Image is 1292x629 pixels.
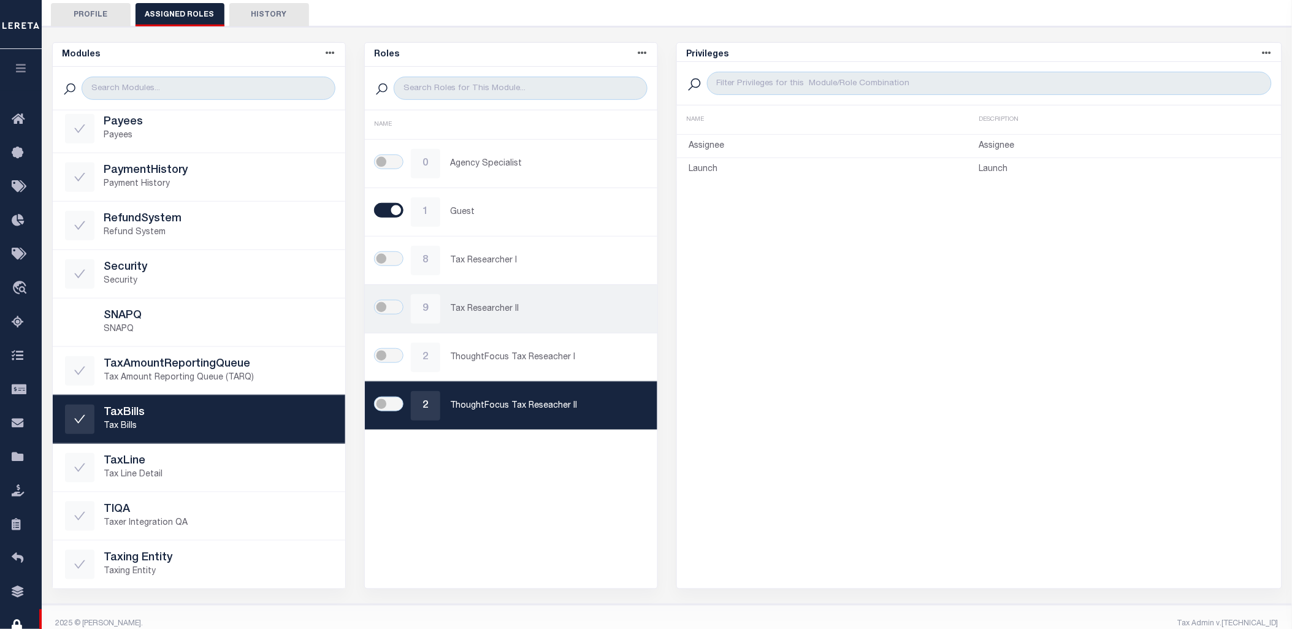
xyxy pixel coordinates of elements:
p: Assignee [979,140,1269,153]
p: Launch [979,163,1269,176]
input: Search Roles for This Module... [394,77,647,100]
h5: PaymentHistory [104,164,333,178]
h5: Modules [63,50,101,60]
div: 0 [411,149,440,178]
p: Taxer Integration QA [104,517,333,530]
a: 2ThoughtFocus Tax Reseacher I [365,334,657,381]
p: Payees [104,129,333,142]
p: Tax Researcher II [450,303,645,316]
p: Tax Line Detail [104,468,333,481]
h5: Privileges [687,50,729,60]
button: History [229,3,309,26]
h5: TaxLine [104,455,333,468]
h5: TIQA [104,503,333,517]
a: TaxLineTax Line Detail [53,444,345,492]
a: LaunchLaunch [677,161,1282,178]
div: 2 [411,343,440,372]
a: PayeesPayees [53,105,345,153]
h5: Security [104,261,333,275]
div: 8 [411,246,440,275]
input: Search Modules... [82,77,335,100]
h5: Roles [375,50,400,60]
p: Guest [450,206,645,219]
p: Tax Amount Reporting Queue (TARQ) [104,372,333,384]
a: 2ThoughtFocus Tax Reseacher II [365,382,657,430]
p: SNAPQ [104,323,333,336]
p: Security [104,275,333,288]
a: SecuritySecurity [53,250,345,298]
div: NAME [687,115,979,124]
h5: SNAPQ [104,310,333,323]
h5: TaxAmountReportingQueue [104,358,333,372]
div: 2 [411,391,440,421]
a: TaxAmountReportingQueueTax Amount Reporting Queue (TARQ) [53,347,345,395]
p: Tax Researcher I [450,254,645,267]
a: RefundSystemRefund System [53,202,345,250]
p: Tax Bills [104,420,333,433]
a: PaymentHistoryPayment History [53,153,345,201]
h5: RefundSystem [104,213,333,226]
button: Assigned Roles [136,3,224,26]
p: ThoughtFocus Tax Reseacher II [450,400,645,413]
a: 9Tax Researcher II [365,285,657,333]
a: AssigneeAssignee [677,137,1282,155]
button: Profile [51,3,131,26]
a: SNAPQSNAPQ [53,299,345,346]
a: 1Guest [365,188,657,236]
p: Taxing Entity [104,565,333,578]
a: TaxBillsTax Bills [53,395,345,443]
p: Agency Specialist [450,158,645,170]
h5: Payees [104,116,333,129]
p: ThoughtFocus Tax Reseacher I [450,351,645,364]
a: 8Tax Researcher I [365,237,657,284]
a: TIQATaxer Integration QA [53,492,345,540]
div: Tax Admin v.[TECHNICAL_ID] [676,618,1279,629]
h5: TaxBills [104,406,333,420]
h5: Taxing Entity [104,552,333,565]
a: 0Agency Specialist [365,140,657,188]
div: 2025 © [PERSON_NAME]. [47,618,667,629]
div: 1 [411,197,440,227]
a: Taxing EntityTaxing Entity [53,541,345,589]
p: Assignee [689,140,979,153]
div: NAME [375,120,648,129]
i: travel_explore [12,281,31,297]
p: Payment History [104,178,333,191]
div: DESCRIPTION [979,115,1272,124]
p: Launch [689,163,979,176]
p: Refund System [104,226,333,239]
div: 9 [411,294,440,324]
input: Filter Privileges for this Module/Role Combination [707,72,1272,95]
